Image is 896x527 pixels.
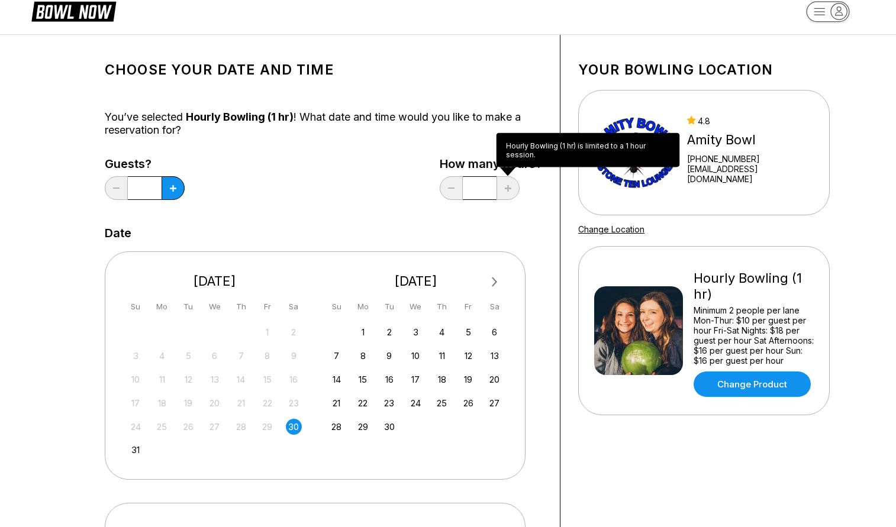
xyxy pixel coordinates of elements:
div: [DATE] [123,273,307,289]
div: Not available Friday, August 29th, 2025 [259,419,275,435]
div: Choose Thursday, September 25th, 2025 [434,395,450,411]
div: Not available Thursday, August 14th, 2025 [233,371,249,387]
div: Not available Saturday, August 2nd, 2025 [286,324,302,340]
div: Choose Saturday, September 20th, 2025 [486,371,502,387]
div: Choose Wednesday, September 3rd, 2025 [408,324,424,340]
div: Choose Monday, September 29th, 2025 [355,419,371,435]
div: Choose Tuesday, September 30th, 2025 [381,419,397,435]
a: [EMAIL_ADDRESS][DOMAIN_NAME] [687,164,814,184]
div: Not available Friday, August 1st, 2025 [259,324,275,340]
img: Hourly Bowling (1 hr) [594,286,683,375]
div: Not available Wednesday, August 27th, 2025 [207,419,223,435]
div: Not available Tuesday, August 26th, 2025 [181,419,196,435]
div: Fr [259,299,275,315]
div: Not available Friday, August 8th, 2025 [259,348,275,364]
div: Choose Thursday, September 18th, 2025 [434,371,450,387]
div: Choose Sunday, September 21st, 2025 [328,395,344,411]
div: Choose Monday, September 8th, 2025 [355,348,371,364]
div: Not available Monday, August 4th, 2025 [154,348,170,364]
div: Minimum 2 people per lane Mon-Thur: $10 per guest per hour Fri-Sat Nights: $18 per guest per hour... [694,305,814,366]
div: Choose Friday, September 12th, 2025 [460,348,476,364]
div: Choose Wednesday, September 17th, 2025 [408,371,424,387]
div: Choose Wednesday, September 10th, 2025 [408,348,424,364]
div: Choose Saturday, September 6th, 2025 [486,324,502,340]
div: Su [128,299,144,315]
div: Not available Sunday, August 17th, 2025 [128,395,144,411]
div: Not available Saturday, August 23rd, 2025 [286,395,302,411]
div: Choose Saturday, September 27th, 2025 [486,395,502,411]
button: Next Month [485,273,504,292]
div: 4.8 [687,116,814,126]
div: Choose Tuesday, September 23rd, 2025 [381,395,397,411]
div: Sa [486,299,502,315]
div: Th [434,299,450,315]
div: Not available Friday, August 15th, 2025 [259,371,275,387]
div: Choose Tuesday, September 9th, 2025 [381,348,397,364]
div: Not available Sunday, August 3rd, 2025 [128,348,144,364]
div: Not available Sunday, August 24th, 2025 [128,419,144,435]
span: Hourly Bowling (1 hr) [186,111,294,123]
div: Not available Monday, August 11th, 2025 [154,371,170,387]
div: Not available Saturday, August 9th, 2025 [286,348,302,364]
a: Change Product [694,371,811,397]
div: Hourly Bowling (1 hr) [694,270,814,302]
div: Not available Monday, August 18th, 2025 [154,395,170,411]
div: Th [233,299,249,315]
div: [PHONE_NUMBER] [687,154,814,164]
div: Choose Saturday, September 13th, 2025 [486,348,502,364]
div: month 2025-09 [327,323,505,435]
div: Choose Sunday, September 7th, 2025 [328,348,344,364]
div: Choose Monday, September 1st, 2025 [355,324,371,340]
div: Not available Tuesday, August 19th, 2025 [181,395,196,411]
div: month 2025-08 [126,323,304,458]
div: Mo [355,299,371,315]
div: Not available Wednesday, August 20th, 2025 [207,395,223,411]
div: Not available Friday, August 22nd, 2025 [259,395,275,411]
label: How many hours? [440,157,542,170]
div: [DATE] [324,273,508,289]
div: Not available Tuesday, August 5th, 2025 [181,348,196,364]
div: Choose Sunday, September 14th, 2025 [328,371,344,387]
div: Not available Thursday, August 28th, 2025 [233,419,249,435]
img: Amity Bowl [594,108,676,197]
a: Change Location [578,224,644,234]
div: Choose Thursday, September 11th, 2025 [434,348,450,364]
div: Not available Sunday, August 10th, 2025 [128,371,144,387]
div: You’ve selected ! What date and time would you like to make a reservation for? [105,111,542,137]
div: Not available Thursday, August 21st, 2025 [233,395,249,411]
div: Amity Bowl [687,132,814,148]
div: We [207,299,223,315]
div: Sa [286,299,302,315]
div: Choose Monday, September 15th, 2025 [355,371,371,387]
div: Choose Tuesday, September 2nd, 2025 [381,324,397,340]
h1: Your bowling location [578,62,830,78]
div: Not available Monday, August 25th, 2025 [154,419,170,435]
h1: Choose your Date and time [105,62,542,78]
div: Not available Tuesday, August 12th, 2025 [181,371,196,387]
div: Choose Monday, September 22nd, 2025 [355,395,371,411]
div: Choose Sunday, September 28th, 2025 [328,419,344,435]
div: Choose Tuesday, September 16th, 2025 [381,371,397,387]
div: Choose Thursday, September 4th, 2025 [434,324,450,340]
label: Date [105,227,131,240]
div: Choose Wednesday, September 24th, 2025 [408,395,424,411]
div: Choose Sunday, August 31st, 2025 [128,442,144,458]
div: Not available Thursday, August 7th, 2025 [233,348,249,364]
label: Guests? [105,157,185,170]
div: Not available Saturday, August 16th, 2025 [286,371,302,387]
div: Choose Friday, September 26th, 2025 [460,395,476,411]
div: Choose Friday, September 5th, 2025 [460,324,476,340]
div: Not available Wednesday, August 13th, 2025 [207,371,223,387]
div: Tu [181,299,196,315]
div: Not available Wednesday, August 6th, 2025 [207,348,223,364]
div: Choose Friday, September 19th, 2025 [460,371,476,387]
div: Hourly Bowling (1 hr) is limited to a 1 hour session. [497,133,680,167]
div: Tu [381,299,397,315]
div: Su [328,299,344,315]
div: Mo [154,299,170,315]
div: Choose Saturday, August 30th, 2025 [286,419,302,435]
div: We [408,299,424,315]
div: Fr [460,299,476,315]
